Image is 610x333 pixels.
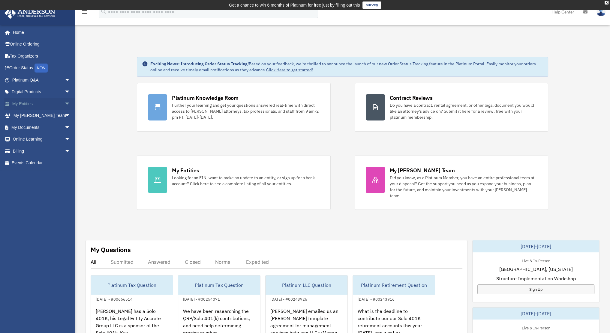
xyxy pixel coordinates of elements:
a: My Documentsarrow_drop_down [4,121,80,133]
div: Platinum Knowledge Room [172,94,239,102]
div: [DATE] - #00254071 [178,296,225,302]
span: [GEOGRAPHIC_DATA], [US_STATE] [499,266,572,273]
a: Home [4,26,77,38]
div: Get a chance to win 6 months of Platinum for free just by filling out this [229,1,360,9]
i: menu [81,8,88,16]
div: [DATE]-[DATE] [473,308,599,320]
div: [DATE]-[DATE] [473,240,599,252]
a: survey [362,1,381,9]
img: User Pic [596,7,605,16]
div: Submitted [111,259,134,265]
div: NEW [35,64,48,73]
a: My Entities Looking for an EIN, want to make an update to an entity, or sign up for a bank accoun... [137,156,330,210]
div: All [91,259,96,265]
div: Closed [185,259,201,265]
div: Further your learning and get your questions answered real-time with direct access to [PERSON_NAM... [172,102,319,120]
span: arrow_drop_down [65,74,77,86]
a: Platinum Q&Aarrow_drop_down [4,74,80,86]
a: My Entitiesarrow_drop_down [4,98,80,110]
a: Online Learningarrow_drop_down [4,133,80,145]
a: Platinum Knowledge Room Further your learning and get your questions answered real-time with dire... [137,83,330,132]
div: Platinum Tax Question [178,275,260,295]
a: Tax Organizers [4,50,80,62]
a: Events Calendar [4,157,80,169]
a: Billingarrow_drop_down [4,145,80,157]
div: Did you know, as a Platinum Member, you have an entire professional team at your disposal? Get th... [390,175,537,199]
div: Platinum LLC Question [266,275,347,295]
a: Contract Reviews Do you have a contract, rental agreement, or other legal document you would like... [355,83,548,132]
a: Order StatusNEW [4,62,80,74]
a: menu [81,10,88,16]
span: arrow_drop_down [65,145,77,157]
div: Platinum Tax Question [91,275,173,295]
div: close [605,1,608,4]
div: Normal [215,259,232,265]
div: [DATE] - #00243916 [353,296,399,302]
div: Contract Reviews [390,94,433,102]
div: Looking for an EIN, want to make an update to an entity, or sign up for a bank account? Click her... [172,175,319,187]
img: Anderson Advisors Platinum Portal [3,7,57,19]
div: Based on your feedback, we're thrilled to announce the launch of our new Order Status Tracking fe... [150,61,543,73]
div: My Questions [91,245,131,254]
a: Click Here to get started! [266,67,313,73]
div: [DATE] - #00243926 [266,296,312,302]
div: Do you have a contract, rental agreement, or other legal document you would like an attorney's ad... [390,102,537,120]
div: Live & In-Person [517,257,555,263]
div: My [PERSON_NAME] Team [390,167,455,174]
i: search [100,8,107,15]
a: Online Ordering [4,38,80,50]
span: Structure Implementation Workshop [496,275,575,282]
div: [DATE] - #00666514 [91,296,137,302]
a: Digital Productsarrow_drop_down [4,86,80,98]
div: Expedited [246,259,269,265]
div: Answered [148,259,170,265]
div: Live & In-Person [517,324,555,331]
a: My [PERSON_NAME] Teamarrow_drop_down [4,110,80,122]
span: arrow_drop_down [65,98,77,110]
strong: Exciting News: Introducing Order Status Tracking! [150,61,249,67]
span: arrow_drop_down [65,121,77,134]
span: arrow_drop_down [65,86,77,98]
div: My Entities [172,167,199,174]
span: arrow_drop_down [65,110,77,122]
a: Sign Up [477,284,594,294]
a: My [PERSON_NAME] Team Did you know, as a Platinum Member, you have an entire professional team at... [355,156,548,210]
div: Platinum Retirement Question [353,275,435,295]
span: arrow_drop_down [65,133,77,146]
